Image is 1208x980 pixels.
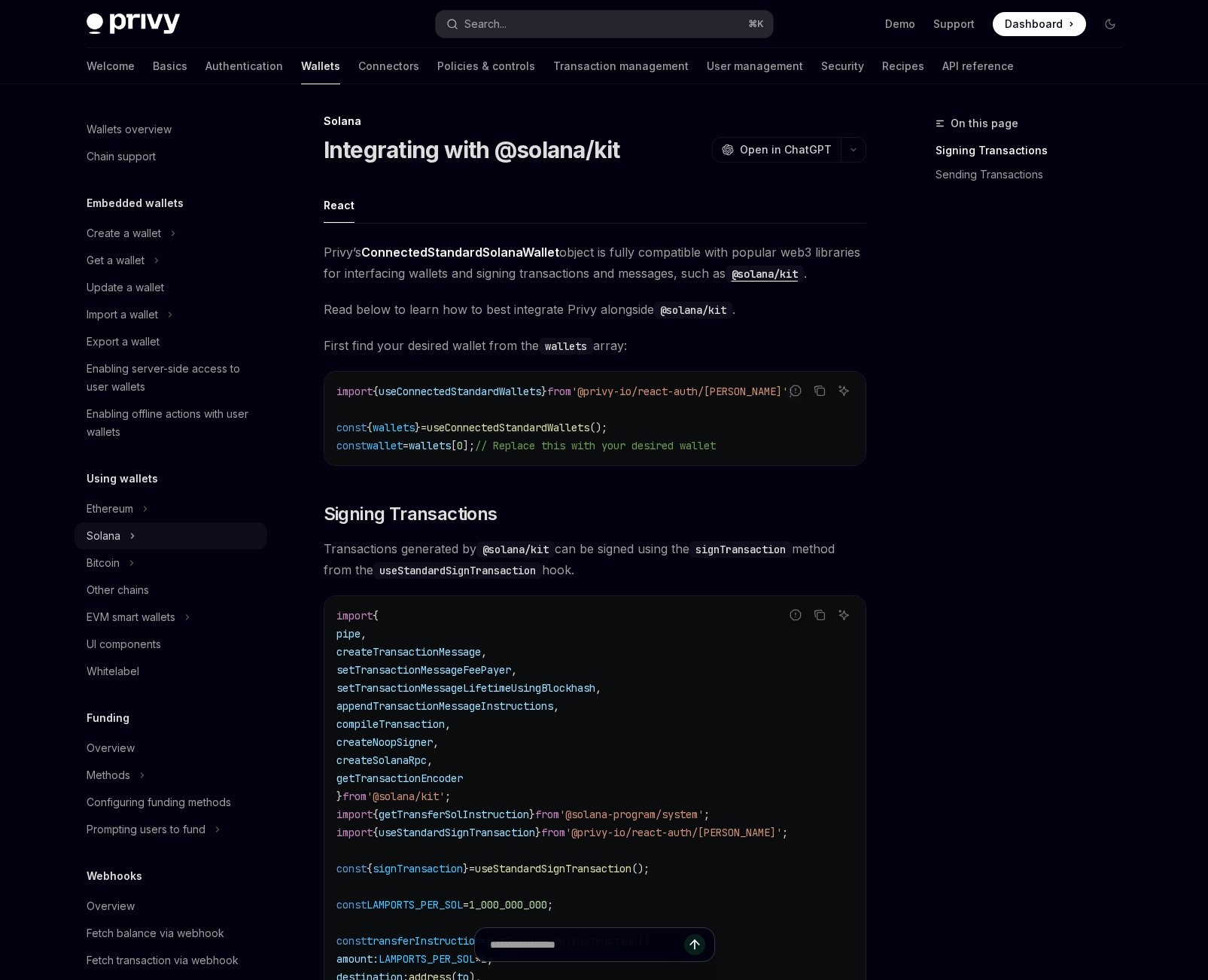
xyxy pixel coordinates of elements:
span: ⌘ K [748,18,764,30]
span: '@solana/kit' [367,790,445,803]
span: from [541,826,565,839]
span: , [481,645,487,659]
span: , [361,627,367,641]
span: setTransactionMessageLifetimeUsingBlockhash [336,681,595,695]
span: = [403,439,409,452]
a: Wallets overview [75,116,267,143]
span: '@privy-io/react-auth/[PERSON_NAME]' [565,826,782,839]
span: setTransactionMessageFeePayer [336,663,511,677]
h1: Integrating with @solana/kit [324,136,620,163]
div: Enabling offline actions with user wallets [87,405,258,441]
span: = [463,898,469,912]
a: Support [933,17,975,32]
span: const [336,421,367,434]
div: Methods [87,766,130,784]
span: { [367,862,373,875]
div: EVM smart wallets [87,608,175,626]
span: LAMPORTS_PER_SOL [367,898,463,912]
span: wallets [373,421,415,434]
a: Whitelabel [75,658,267,685]
span: getTransactionEncoder [336,772,463,785]
button: Toggle Methods section [75,762,267,789]
span: Privy’s object is fully compatible with popular web3 libraries for interfacing wallets and signin... [324,242,866,284]
span: useStandardSignTransaction [475,862,631,875]
span: { [373,808,379,821]
a: Demo [885,17,915,32]
img: dark logo [87,14,180,35]
div: Bitcoin [87,554,120,572]
div: Other chains [87,581,149,599]
a: Signing Transactions [936,138,1134,163]
span: from [342,790,367,803]
button: Toggle Create a wallet section [75,220,267,247]
button: Toggle EVM smart wallets section [75,604,267,631]
span: ; [704,808,710,821]
a: Fetch transaction via webhook [75,947,267,974]
button: Copy the contents from the code block [810,381,829,400]
button: Toggle dark mode [1098,12,1122,36]
span: from [547,385,571,398]
span: = [469,862,475,875]
span: useConnectedStandardWallets [427,421,589,434]
strong: ConnectedStandardSolanaWallet [361,245,559,260]
div: Overview [87,897,135,915]
span: On this page [951,114,1018,132]
span: '@solana-program/system' [559,808,704,821]
div: Enabling server-side access to user wallets [87,360,258,396]
span: signTransaction [373,862,463,875]
span: ; [782,826,788,839]
button: Ask AI [834,381,854,400]
span: wallets [409,439,451,452]
span: } [415,421,421,434]
span: import [336,808,373,821]
span: ]; [463,439,475,452]
button: Toggle Prompting users to fund section [75,816,267,843]
div: Get a wallet [87,251,145,269]
button: Report incorrect code [786,381,805,400]
span: , [427,753,433,767]
div: Update a wallet [87,278,164,297]
span: Open in ChatGPT [740,142,832,157]
span: getTransferSolInstruction [379,808,529,821]
span: { [373,826,379,839]
a: Enabling server-side access to user wallets [75,355,267,400]
span: } [535,826,541,839]
button: Send message [684,934,705,955]
code: wallets [539,338,593,355]
button: Open in ChatGPT [712,137,841,163]
a: Other chains [75,577,267,604]
div: Fetch balance via webhook [87,924,224,942]
span: , [553,699,559,713]
span: , [445,717,451,731]
button: Toggle Import a wallet section [75,301,267,328]
div: Whitelabel [87,662,139,680]
a: Wallets [301,48,340,84]
span: = [421,421,427,434]
div: Fetch transaction via webhook [87,951,239,969]
span: { [373,385,379,398]
a: UI components [75,631,267,658]
span: Dashboard [1005,17,1063,32]
span: appendTransactionMessageInstructions [336,699,553,713]
div: Create a wallet [87,224,161,242]
button: Ask AI [834,605,854,625]
div: Ethereum [87,500,133,518]
code: signTransaction [689,541,792,558]
div: Export a wallet [87,333,160,351]
button: Toggle Get a wallet section [75,247,267,274]
button: Toggle Solana section [75,522,267,549]
h5: Using wallets [87,470,158,488]
span: const [336,439,367,452]
a: Fetch balance via webhook [75,920,267,947]
div: Wallets overview [87,120,172,138]
a: API reference [942,48,1014,84]
a: Overview [75,893,267,920]
a: @solana/kit [726,266,804,281]
a: Chain support [75,143,267,170]
span: Signing Transactions [324,502,498,526]
span: import [336,385,373,398]
span: createTransactionMessage [336,645,481,659]
a: User management [707,48,803,84]
code: @solana/kit [476,541,555,558]
span: First find your desired wallet from the array: [324,335,866,356]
